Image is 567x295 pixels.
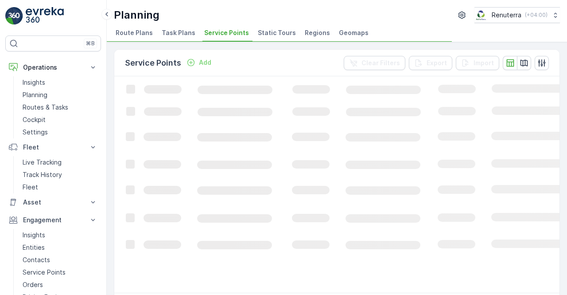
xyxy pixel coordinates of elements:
[26,7,64,25] img: logo_light-DOdMpM7g.png
[19,156,101,169] a: Live Tracking
[19,101,101,114] a: Routes & Tasks
[199,58,211,67] p: Add
[5,211,101,229] button: Engagement
[23,115,46,124] p: Cockpit
[23,170,62,179] p: Track History
[19,89,101,101] a: Planning
[19,76,101,89] a: Insights
[162,28,195,37] span: Task Plans
[23,90,47,99] p: Planning
[23,216,83,224] p: Engagement
[116,28,153,37] span: Route Plans
[339,28,369,37] span: Geomaps
[23,256,50,264] p: Contacts
[19,169,101,181] a: Track History
[86,40,95,47] p: ⌘B
[525,12,548,19] p: ( +04:00 )
[23,158,62,167] p: Live Tracking
[5,138,101,156] button: Fleet
[474,10,488,20] img: Screenshot_2024-07-26_at_13.33.01.png
[5,7,23,25] img: logo
[183,57,215,68] button: Add
[344,56,405,70] button: Clear Filters
[5,193,101,211] button: Asset
[19,241,101,254] a: Entities
[114,8,159,22] p: Planning
[258,28,296,37] span: Static Tours
[19,229,101,241] a: Insights
[456,56,499,70] button: Import
[23,268,66,277] p: Service Points
[427,59,447,67] p: Export
[19,114,101,126] a: Cockpit
[5,59,101,76] button: Operations
[19,181,101,193] a: Fleet
[19,279,101,291] a: Orders
[23,198,83,207] p: Asset
[23,63,83,72] p: Operations
[474,7,560,23] button: Renuterra(+04:00)
[361,59,400,67] p: Clear Filters
[23,128,48,137] p: Settings
[23,243,45,252] p: Entities
[474,59,494,67] p: Import
[23,231,45,240] p: Insights
[23,78,45,87] p: Insights
[19,126,101,138] a: Settings
[19,254,101,266] a: Contacts
[23,183,38,192] p: Fleet
[23,103,68,112] p: Routes & Tasks
[125,57,181,69] p: Service Points
[23,143,83,152] p: Fleet
[19,266,101,279] a: Service Points
[492,11,521,20] p: Renuterra
[305,28,330,37] span: Regions
[23,280,43,289] p: Orders
[204,28,249,37] span: Service Points
[409,56,452,70] button: Export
